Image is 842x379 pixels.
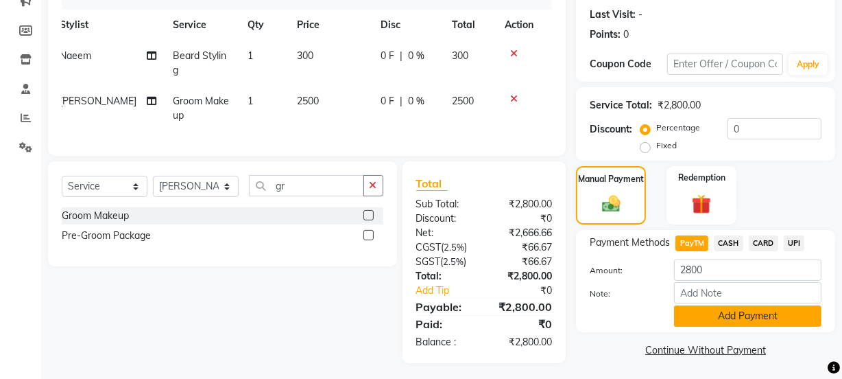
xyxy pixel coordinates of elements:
button: Add Payment [674,306,821,327]
span: 2.5% [444,256,464,267]
span: UPI [784,236,805,251]
input: Amount [674,260,821,281]
span: | [400,49,402,63]
th: Action [496,10,542,41]
th: Disc [372,10,444,41]
div: Total: [406,269,484,284]
input: Search or Scan [249,175,364,196]
div: ₹2,800.00 [484,269,562,284]
div: ₹0 [484,211,562,226]
div: ₹2,800.00 [658,98,701,113]
label: Redemption [678,172,725,184]
span: 0 % [408,49,424,63]
label: Manual Payment [578,173,644,185]
th: Price [289,10,373,41]
span: Groom Makeup [173,95,229,122]
button: Apply [789,54,828,75]
span: Total [416,176,448,191]
span: 2500 [297,95,319,107]
span: CASH [714,236,743,251]
div: Service Total: [590,98,652,113]
div: Groom Makeup [62,209,129,223]
div: - [638,8,642,22]
div: Net: [406,226,484,240]
label: Percentage [656,122,700,134]
div: ( ) [406,255,484,269]
div: ₹0 [484,316,562,332]
span: Payment Methods [590,236,670,250]
div: Payable: [406,299,484,315]
a: Continue Without Payment [579,343,832,358]
div: ₹66.67 [484,255,562,269]
input: Add Note [674,282,821,303]
div: Points: [590,27,621,42]
div: Sub Total: [406,197,484,211]
div: Discount: [406,211,484,226]
span: Beard Styling [173,49,226,76]
div: 0 [623,27,629,42]
div: Pre-Groom Package [62,229,151,243]
div: ₹0 [497,284,562,298]
a: Add Tip [406,284,497,298]
span: | [400,94,402,108]
div: ₹2,666.66 [484,226,562,240]
div: Discount: [590,122,632,137]
div: Balance : [406,335,484,349]
div: Last Visit: [590,8,636,22]
span: 300 [452,49,468,62]
span: 0 F [381,49,394,63]
label: Fixed [656,139,677,152]
label: Note: [579,288,664,300]
span: 2500 [452,95,474,107]
th: Total [444,10,496,41]
span: CGST [416,241,442,253]
img: _gift.svg [686,192,717,216]
th: Qty [239,10,289,41]
label: Amount: [579,264,664,277]
span: 1 [248,49,253,62]
img: _cash.svg [597,194,626,215]
div: ₹66.67 [484,240,562,255]
div: ₹2,800.00 [484,335,562,349]
th: Stylist [51,10,165,41]
span: 300 [297,49,313,62]
span: Naeem [60,49,91,62]
div: Coupon Code [590,57,667,71]
span: SGST [416,255,441,268]
span: CARD [749,236,778,251]
input: Enter Offer / Coupon Code [667,54,783,75]
div: ₹2,800.00 [484,299,562,315]
span: 2.5% [444,242,465,253]
span: 1 [248,95,253,107]
span: 0 % [408,94,424,108]
span: PayTM [675,236,708,251]
span: 0 F [381,94,394,108]
span: [PERSON_NAME] [60,95,136,107]
div: ( ) [406,240,484,255]
div: Paid: [406,316,484,332]
th: Service [165,10,239,41]
div: ₹2,800.00 [484,197,562,211]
